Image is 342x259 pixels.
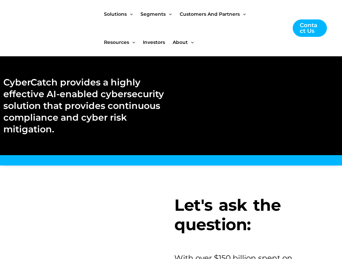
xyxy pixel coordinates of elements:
span: Resources [104,28,129,56]
span: Menu Toggle [188,28,194,56]
a: Contact Us [293,19,327,37]
h3: Let's ask the question: [174,196,339,234]
span: Investors [143,28,165,56]
a: Investors [143,28,173,56]
img: CyberCatch [12,14,92,42]
span: About [173,28,188,56]
span: Menu Toggle [129,28,135,56]
h2: CyberCatch provides a highly effective AI-enabled cybersecurity solution that provides continuous... [3,76,168,135]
